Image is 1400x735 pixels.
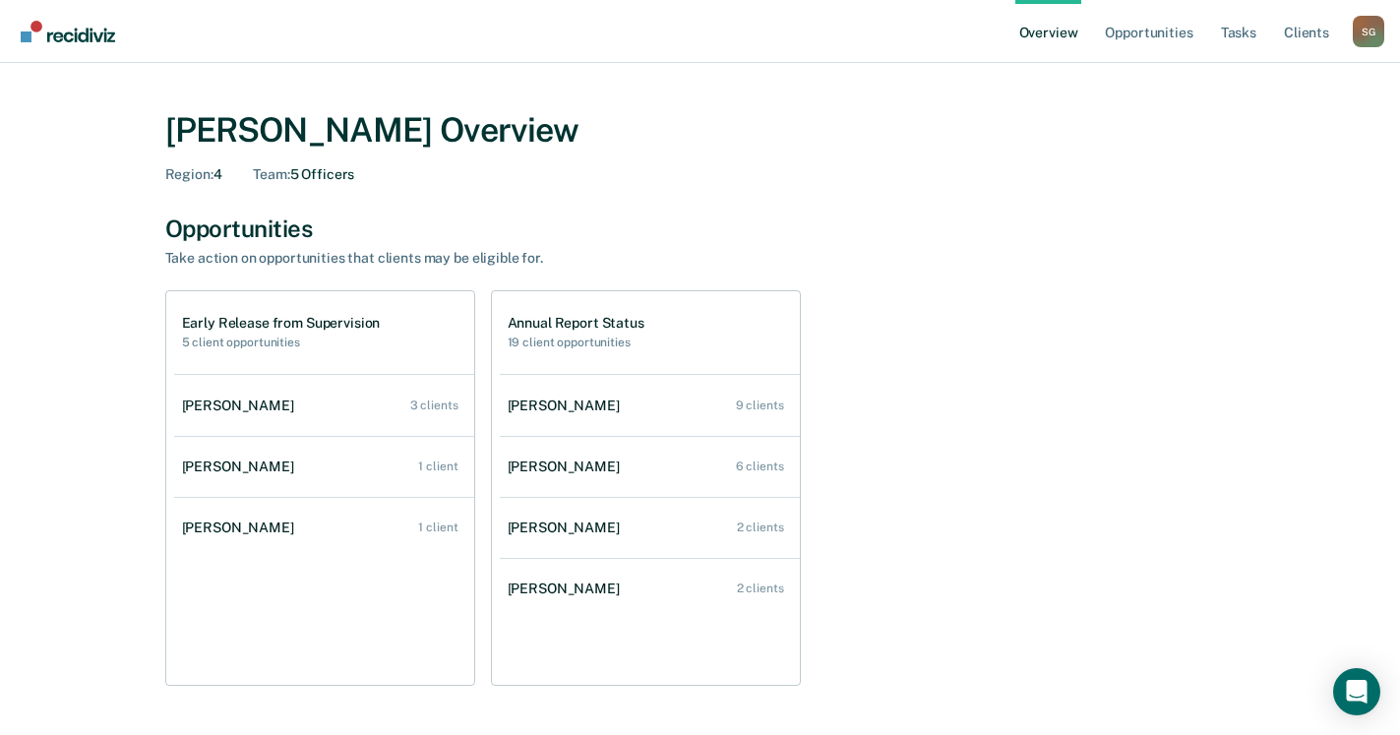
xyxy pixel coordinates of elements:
a: [PERSON_NAME] 3 clients [174,378,474,434]
div: 4 [165,166,222,183]
h1: Early Release from Supervision [182,315,381,332]
div: 2 clients [737,521,784,534]
h2: 5 client opportunities [182,336,381,349]
div: [PERSON_NAME] [508,459,628,475]
div: Open Intercom Messenger [1333,668,1380,715]
a: [PERSON_NAME] 2 clients [500,500,800,556]
span: Region : [165,166,213,182]
div: 1 client [418,521,457,534]
div: [PERSON_NAME] [182,459,302,475]
img: Recidiviz [21,21,115,42]
a: [PERSON_NAME] 1 client [174,500,474,556]
div: 1 client [418,459,457,473]
div: [PERSON_NAME] [508,520,628,536]
div: [PERSON_NAME] [508,581,628,597]
div: [PERSON_NAME] [508,398,628,414]
a: [PERSON_NAME] 6 clients [500,439,800,495]
div: 6 clients [736,459,784,473]
div: 9 clients [736,398,784,412]
h2: 19 client opportunities [508,336,644,349]
div: Opportunities [165,214,1236,243]
div: Take action on opportunities that clients may be eligible for. [165,250,854,267]
a: [PERSON_NAME] 2 clients [500,561,800,617]
div: [PERSON_NAME] Overview [165,110,1236,151]
a: [PERSON_NAME] 1 client [174,439,474,495]
div: [PERSON_NAME] [182,520,302,536]
div: 2 clients [737,582,784,595]
a: [PERSON_NAME] 9 clients [500,378,800,434]
div: 5 Officers [253,166,354,183]
span: Team : [253,166,289,182]
div: 3 clients [410,398,458,412]
div: [PERSON_NAME] [182,398,302,414]
h1: Annual Report Status [508,315,644,332]
div: S G [1353,16,1384,47]
button: Profile dropdown button [1353,16,1384,47]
